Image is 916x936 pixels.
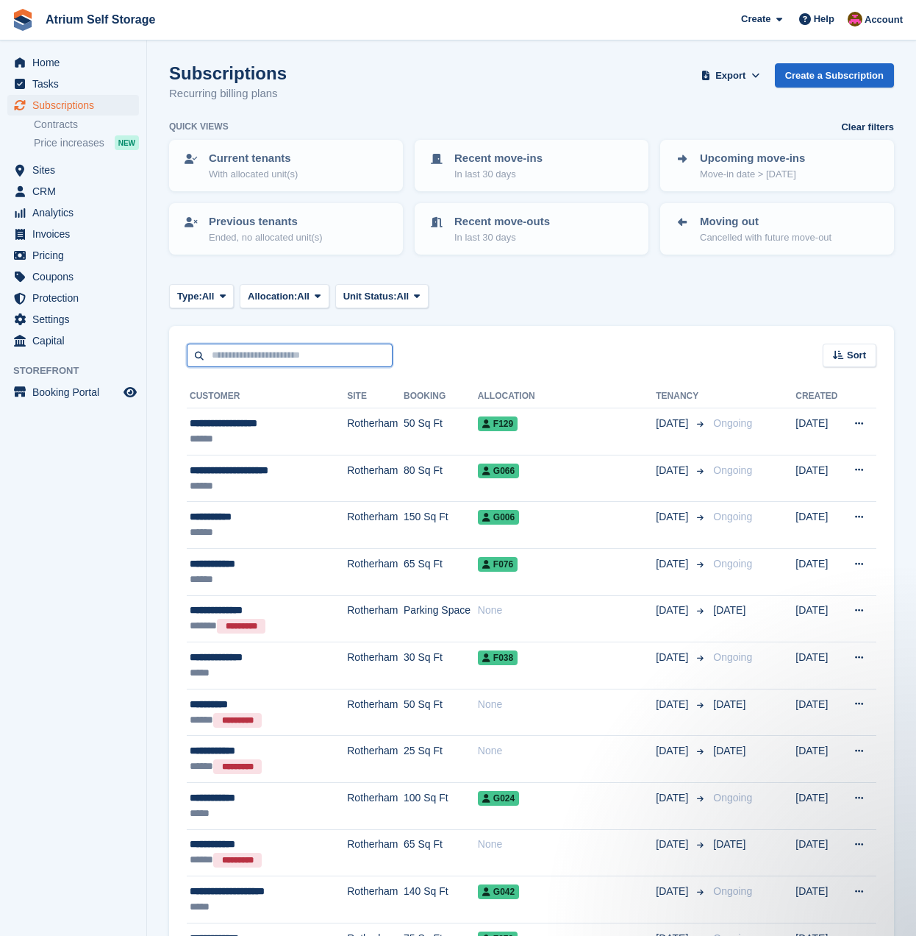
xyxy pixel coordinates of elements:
[656,790,691,806] span: [DATE]
[713,464,752,476] span: Ongoing
[297,289,309,304] span: All
[847,348,866,363] span: Sort
[347,876,404,923] td: Rotherham
[814,12,834,26] span: Help
[713,792,752,804] span: Ongoing
[347,502,404,549] td: Rotherham
[795,502,842,549] td: [DATE]
[700,167,805,182] p: Move-in date > [DATE]
[32,202,121,223] span: Analytics
[795,455,842,502] td: [DATE]
[478,697,656,712] div: None
[7,330,139,351] a: menu
[347,385,404,408] th: Site
[865,13,903,27] span: Account
[848,12,862,26] img: Mark Rhodes
[404,548,478,595] td: 65 Sq Ft
[656,603,691,618] span: [DATE]
[248,289,297,304] span: Allocation:
[478,650,518,665] span: F038
[34,135,139,151] a: Price increases NEW
[795,408,842,455] td: [DATE]
[713,558,752,570] span: Ongoing
[169,63,287,83] h1: Subscriptions
[7,52,139,73] a: menu
[700,230,831,245] p: Cancelled with future move-out
[32,181,121,202] span: CRM
[347,689,404,736] td: Rotherham
[169,284,234,308] button: Type: All
[454,167,543,182] p: In last 30 days
[7,224,139,244] a: menu
[795,829,842,876] td: [DATE]
[12,9,34,31] img: stora-icon-8386f47178a22dfd0bd8f6a31ec36ba5ce8667c1dd55bd0f319d3a0aa187defe.svg
[347,829,404,876] td: Rotherham
[713,745,745,756] span: [DATE]
[478,837,656,852] div: None
[13,364,146,378] span: Storefront
[404,689,478,736] td: 50 Sq Ft
[656,837,691,852] span: [DATE]
[662,141,892,190] a: Upcoming move-ins Move-in date > [DATE]
[32,95,121,116] span: Subscriptions
[121,383,139,401] a: Preview store
[795,736,842,783] td: [DATE]
[335,284,429,308] button: Unit Status: All
[715,68,745,83] span: Export
[795,385,842,408] th: Created
[795,642,842,689] td: [DATE]
[32,160,121,180] span: Sites
[478,743,656,759] div: None
[209,167,298,182] p: With allocated unit(s)
[209,213,323,230] p: Previous tenants
[404,876,478,923] td: 140 Sq Ft
[404,385,478,408] th: Booking
[478,603,656,618] div: None
[404,455,478,502] td: 80 Sq Ft
[169,85,287,102] p: Recurring billing plans
[478,385,656,408] th: Allocation
[841,120,894,135] a: Clear filters
[34,118,139,132] a: Contracts
[454,150,543,167] p: Recent move-ins
[169,120,229,133] h6: Quick views
[347,736,404,783] td: Rotherham
[187,385,347,408] th: Customer
[347,455,404,502] td: Rotherham
[7,288,139,308] a: menu
[32,288,121,308] span: Protection
[7,202,139,223] a: menu
[202,289,215,304] span: All
[478,510,519,525] span: G006
[713,604,745,616] span: [DATE]
[7,245,139,266] a: menu
[416,205,647,253] a: Recent move-outs In last 30 days
[404,642,478,689] td: 30 Sq Ft
[656,416,691,431] span: [DATE]
[347,782,404,829] td: Rotherham
[713,417,752,429] span: Ongoing
[656,509,691,525] span: [DATE]
[7,266,139,287] a: menu
[404,502,478,549] td: 150 Sq Ft
[32,382,121,403] span: Booking Portal
[347,595,404,642] td: Rotherham
[343,289,397,304] span: Unit Status:
[454,230,550,245] p: In last 30 days
[40,7,161,32] a: Atrium Self Storage
[656,697,691,712] span: [DATE]
[7,95,139,116] a: menu
[177,289,202,304] span: Type:
[795,548,842,595] td: [DATE]
[32,330,121,351] span: Capital
[713,838,745,850] span: [DATE]
[795,782,842,829] td: [DATE]
[404,829,478,876] td: 65 Sq Ft
[662,205,892,253] a: Moving out Cancelled with future move-out
[7,309,139,330] a: menu
[478,464,519,478] span: G066
[347,642,404,689] td: Rotherham
[209,230,323,245] p: Ended, no allocated unit(s)
[240,284,329,308] button: Allocation: All
[416,141,647,190] a: Recent move-ins In last 30 days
